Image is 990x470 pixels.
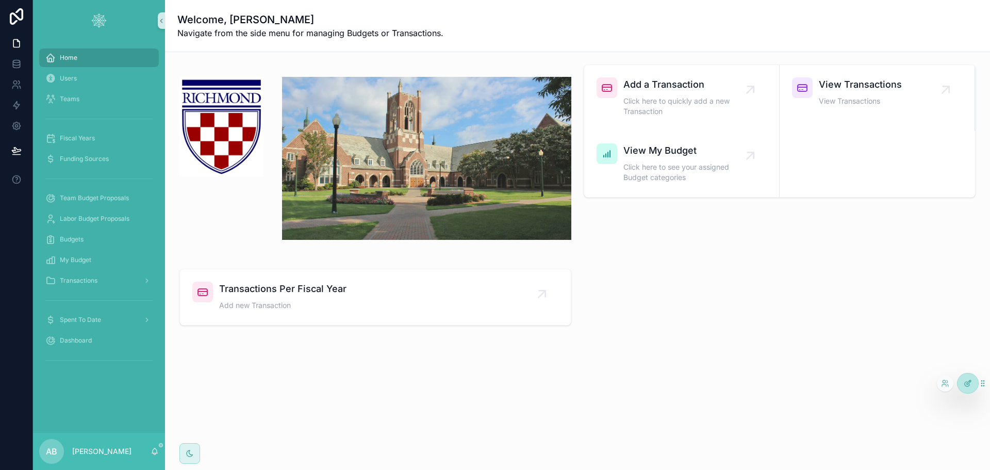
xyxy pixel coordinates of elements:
[584,131,780,197] a: View My BudgetClick here to see your assigned Budget categories
[623,77,750,92] span: Add a Transaction
[39,331,159,350] a: Dashboard
[60,256,91,264] span: My Budget
[60,215,129,223] span: Labor Budget Proposals
[819,77,902,92] span: View Transactions
[60,155,109,163] span: Funding Sources
[60,336,92,345] span: Dashboard
[60,54,77,62] span: Home
[180,269,571,325] a: Transactions Per Fiscal YearAdd new Transaction
[39,189,159,207] a: Team Budget Proposals
[60,74,77,83] span: Users
[584,65,780,131] a: Add a TransactionClick here to quickly add a new Transaction
[39,251,159,269] a: My Budget
[33,41,165,382] div: scrollable content
[39,90,159,108] a: Teams
[282,77,571,240] img: 27250-Richmond_2.jpg
[39,271,159,290] a: Transactions
[72,446,131,457] p: [PERSON_NAME]
[623,96,750,117] span: Click here to quickly add a new Transaction
[91,12,107,29] img: App logo
[39,230,159,249] a: Budgets
[39,311,159,329] a: Spent To Date
[60,134,95,142] span: Fiscal Years
[177,27,443,39] span: Navigate from the side menu for managing Budgets or Transactions.
[39,69,159,88] a: Users
[39,150,159,168] a: Funding Sources
[39,129,159,148] a: Fiscal Years
[60,316,101,324] span: Spent To Date
[60,194,129,202] span: Team Budget Proposals
[60,95,79,103] span: Teams
[39,209,159,228] a: Labor Budget Proposals
[219,282,346,296] span: Transactions Per Fiscal Year
[177,12,443,27] h1: Welcome, [PERSON_NAME]
[819,96,902,106] span: View Transactions
[179,77,263,177] img: 27248-Richmond-Logo.jpg
[219,300,346,311] span: Add new Transaction
[46,445,57,458] span: AB
[60,277,97,285] span: Transactions
[60,235,84,244] span: Budgets
[623,162,750,183] span: Click here to see your assigned Budget categories
[623,143,750,158] span: View My Budget
[39,48,159,67] a: Home
[780,65,975,131] a: View TransactionsView Transactions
